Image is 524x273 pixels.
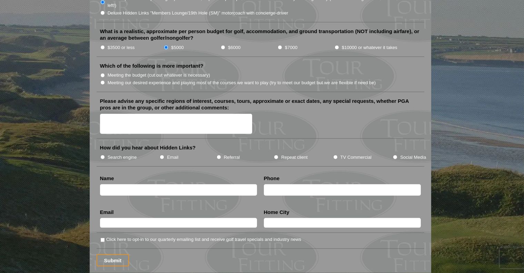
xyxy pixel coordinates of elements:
[108,10,288,17] label: Deluxe Hidden Links "Members Lounge/19th Hole (SM)" motorcoach with concierge-driver
[342,44,397,51] label: $10000 or whatever it takes
[100,144,196,151] label: How did you hear about Hidden Links?
[264,175,280,182] label: Phone
[285,44,297,51] label: $7000
[108,79,376,86] label: Meeting our desired experience and playing most of the courses we want to play (try to meet our b...
[167,154,178,161] label: Email
[100,98,421,111] label: Please advise any specific regions of interest, courses, tours, approximate or exact dates, any s...
[100,209,114,216] label: Email
[400,154,426,161] label: Social Media
[108,44,135,51] label: $3500 or less
[171,44,184,51] label: $5000
[108,154,137,161] label: Search engine
[340,154,372,161] label: TV Commercial
[108,72,210,79] label: Meeting the budget (cut out whatever is necessary)
[228,44,240,51] label: $6000
[100,62,204,69] label: Which of the following is more important?
[100,28,421,41] label: What is a realistic, approximate per person budget for golf, accommodation, and ground transporta...
[106,236,301,243] label: Click here to opt-in to our quarterly emailing list and receive golf travel specials and industry...
[97,254,129,266] input: Submit
[100,175,114,182] label: Name
[264,209,289,216] label: Home City
[224,154,240,161] label: Referral
[281,154,308,161] label: Repeat client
